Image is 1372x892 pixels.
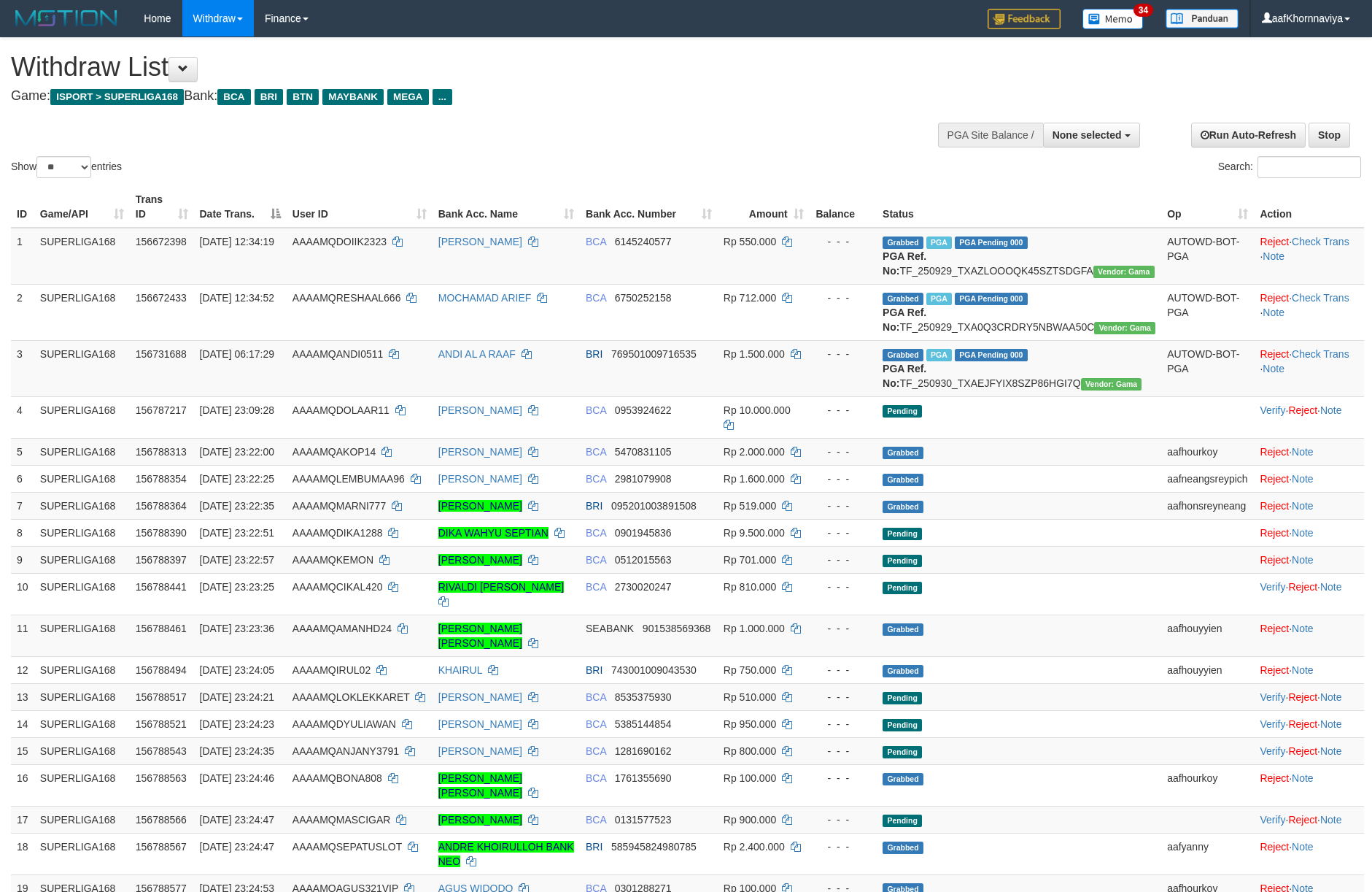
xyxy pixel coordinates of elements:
td: SUPERLIGA168 [34,492,130,519]
a: Reject [1260,841,1289,853]
span: [DATE] 23:23:36 [200,623,274,634]
a: Reject [1260,236,1289,247]
div: - - - [815,526,871,540]
span: Rp 2.000.000 [724,446,785,458]
span: BCA [586,554,606,566]
a: MOCHAMAD ARIEF [438,292,532,304]
td: 5 [11,438,34,465]
td: AUTOWD-BOT-PGA [1161,340,1254,396]
span: [DATE] 23:22:00 [200,446,274,458]
td: 2 [11,284,34,340]
span: Pending [883,405,922,418]
a: Reject [1260,348,1289,360]
span: [DATE] 23:24:05 [200,664,274,676]
td: SUPERLIGA168 [34,340,130,396]
span: Copy 1761355690 to clipboard [615,772,672,784]
a: Note [1320,745,1342,757]
a: Verify [1260,581,1285,593]
img: Feedback.jpg [988,9,1061,29]
a: Note [1292,554,1314,566]
span: Pending [883,692,922,704]
span: [DATE] 23:22:35 [200,500,274,512]
span: Rp 750.000 [724,664,776,676]
th: Trans ID: activate to sort column ascending [130,186,194,228]
a: [PERSON_NAME] [PERSON_NAME] [438,623,522,649]
a: Reject [1260,623,1289,634]
td: AUTOWD-BOT-PGA [1161,284,1254,340]
a: Reject [1260,664,1289,676]
span: 156672433 [136,292,187,304]
td: · [1254,764,1364,806]
td: · [1254,438,1364,465]
a: Note [1320,718,1342,730]
a: Note [1292,623,1314,634]
td: SUPERLIGA168 [34,710,130,737]
a: KHAIRUL [438,664,482,676]
span: 156788521 [136,718,187,730]
span: Vendor URL: https://trx31.1velocity.biz [1093,266,1155,278]
td: aafhonsreyneang [1161,492,1254,519]
span: AAAAMQLOKLEKKARET [292,691,410,703]
span: BRI [586,664,602,676]
a: Reject [1260,772,1289,784]
span: AAAAMQAKOP14 [292,446,376,458]
span: Copy 8535375930 to clipboard [615,691,672,703]
span: Rp 1.000.000 [724,623,785,634]
span: Copy 6750252158 to clipboard [615,292,672,304]
a: Reject [1288,581,1317,593]
th: Op: activate to sort column ascending [1161,186,1254,228]
a: Reject [1260,292,1289,304]
th: Action [1254,186,1364,228]
th: Game/API: activate to sort column ascending [34,186,130,228]
td: · · [1254,737,1364,764]
div: - - - [815,553,871,567]
td: 16 [11,764,34,806]
span: ISPORT > SUPERLIGA168 [50,89,184,105]
span: Copy 5385144854 to clipboard [615,718,672,730]
span: BRI [586,500,602,512]
td: SUPERLIGA168 [34,615,130,656]
span: [DATE] 23:22:25 [200,473,274,485]
a: Note [1320,814,1342,826]
div: PGA Site Balance / [938,123,1043,147]
a: Check Trans [1292,348,1349,360]
span: 156788461 [136,623,187,634]
input: Search: [1257,156,1361,178]
span: Pending [883,528,922,540]
a: Note [1292,473,1314,485]
b: PGA Ref. No: [883,363,926,389]
td: · · [1254,228,1364,285]
span: 156788517 [136,691,187,703]
span: Rp 950.000 [724,718,776,730]
a: Check Trans [1292,236,1349,247]
span: 34 [1133,4,1153,17]
span: [DATE] 06:17:29 [200,348,274,360]
th: User ID: activate to sort column ascending [287,186,433,228]
td: 11 [11,615,34,656]
span: Rp 550.000 [724,236,776,247]
td: 10 [11,573,34,615]
a: Note [1292,664,1314,676]
span: [DATE] 23:24:46 [200,772,274,784]
span: Copy 5470831105 to clipboard [615,446,672,458]
span: 156788441 [136,581,187,593]
a: Reject [1260,473,1289,485]
span: Copy 901538569368 to clipboard [643,623,710,634]
td: SUPERLIGA168 [34,683,130,710]
td: 6 [11,465,34,492]
a: Check Trans [1292,292,1349,304]
a: Verify [1260,404,1285,416]
span: Copy 6145240577 to clipboard [615,236,672,247]
span: None selected [1053,129,1122,141]
span: Pending [883,582,922,594]
td: · [1254,519,1364,546]
td: SUPERLIGA168 [34,656,130,683]
span: Vendor URL: https://trx31.1velocity.biz [1094,322,1155,334]
span: Rp 10.000.000 [724,404,791,416]
span: BRI [586,348,602,360]
span: 156788313 [136,446,187,458]
span: Rp 510.000 [724,691,776,703]
a: Reject [1288,814,1317,826]
a: Stop [1309,123,1350,147]
span: Copy 095201003891508 to clipboard [611,500,697,512]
